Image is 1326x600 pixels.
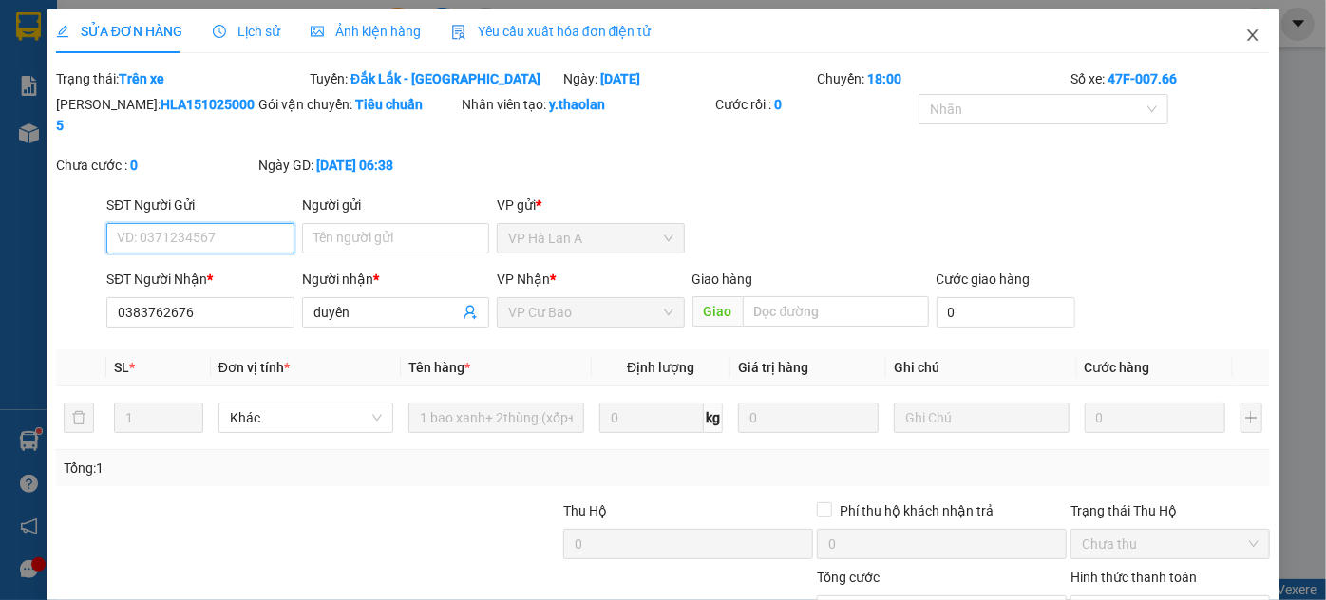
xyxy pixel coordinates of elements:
span: clock-circle [213,25,226,38]
div: SĐT Người Gửi [106,195,294,216]
span: Chưa thu [1082,530,1259,558]
span: Lịch sử [213,24,280,39]
button: Close [1226,9,1279,63]
div: Chưa cước : [56,155,256,176]
b: Tiêu chuẩn [356,97,424,112]
div: Người nhận [302,269,489,290]
input: Cước giao hàng [937,297,1075,328]
span: VP Cư Bao [508,298,672,327]
span: Yêu cầu xuất hóa đơn điện tử [451,24,652,39]
span: Cước hàng [1085,360,1150,375]
span: Tên hàng [408,360,470,375]
b: Trên xe [119,71,164,86]
div: Ngày: [561,68,815,89]
span: Giao hàng [692,272,753,287]
span: Khác [230,403,383,432]
span: Định lượng [627,360,694,375]
div: Nhân viên tạo: [462,94,711,115]
span: picture [311,25,324,38]
input: 0 [738,403,879,433]
b: 0 [774,97,782,112]
div: Người gửi [302,195,489,216]
div: Cước rồi : [715,94,915,115]
span: Thu Hộ [563,503,607,518]
div: Tổng: 1 [64,458,513,478]
span: Đơn vị tính [218,360,290,375]
span: edit [56,25,69,38]
input: 0 [1085,403,1225,433]
span: SL [114,360,129,375]
b: 47F-007.66 [1108,71,1177,86]
span: Phí thu hộ khách nhận trả [832,500,1001,521]
input: VD: Bàn, Ghế [408,403,584,433]
input: Dọc đường [743,296,929,327]
span: Giá trị hàng [738,360,808,375]
button: plus [1241,403,1263,433]
b: 18:00 [867,71,901,86]
span: VP Nhận [497,272,550,287]
div: Tuyến: [308,68,561,89]
b: Đắk Lắk - [GEOGRAPHIC_DATA] [350,71,540,86]
span: Tổng cước [817,570,880,585]
th: Ghi chú [886,349,1077,386]
div: Ngày GD: [259,155,459,176]
div: Trạng thái: [54,68,308,89]
span: Ảnh kiện hàng [311,24,421,39]
button: delete [64,403,94,433]
b: [DATE] 06:38 [317,158,394,173]
div: Chuyến: [815,68,1069,89]
b: y.thaolan [549,97,605,112]
div: Số xe: [1069,68,1272,89]
span: VP Hà Lan A [508,224,672,253]
span: close [1245,28,1260,43]
b: [DATE] [600,71,640,86]
span: user-add [463,305,478,320]
img: icon [451,25,466,40]
span: SỬA ĐƠN HÀNG [56,24,182,39]
span: Giao [692,296,743,327]
div: Trạng thái Thu Hộ [1070,500,1270,521]
b: 0 [130,158,138,173]
div: Gói vận chuyển: [259,94,459,115]
div: SĐT Người Nhận [106,269,294,290]
input: Ghi Chú [894,403,1070,433]
div: [PERSON_NAME]: [56,94,256,136]
li: Thảo Lan [9,114,219,141]
label: Hình thức thanh toán [1070,570,1197,585]
span: kg [704,403,723,433]
label: Cước giao hàng [937,272,1031,287]
li: In ngày: 08:00 15/10 [9,141,219,167]
div: VP gửi [497,195,684,216]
